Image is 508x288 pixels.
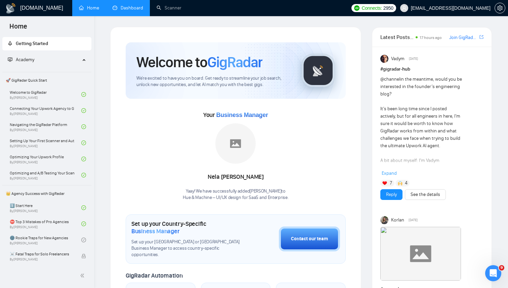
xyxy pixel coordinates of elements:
a: 1️⃣ Start HereBy[PERSON_NAME] [10,200,81,215]
span: Academy [8,57,34,63]
a: ⛔ Top 3 Mistakes of Pro AgenciesBy[PERSON_NAME] [10,216,81,231]
span: check-circle [81,173,86,177]
iframe: Intercom live chat [485,265,501,281]
span: Latest Posts from the GigRadar Community [380,33,414,41]
span: check-circle [81,205,86,210]
span: 9 [499,265,504,271]
img: placeholder.png [215,123,256,164]
a: Navigating the GigRadar PlatformBy[PERSON_NAME] [10,119,81,134]
span: GigRadar Automation [126,272,182,279]
span: Home [4,22,33,36]
span: [DATE] [409,217,418,223]
span: Business Manager [216,112,268,118]
span: double-left [80,272,87,279]
a: Welcome to GigRadarBy[PERSON_NAME] [10,87,81,102]
span: fund-projection-screen [8,57,12,62]
span: Vadym [391,55,405,63]
span: Business Manager [131,228,179,235]
span: user [402,6,407,10]
span: check-circle [81,140,86,145]
span: Connects: [362,4,382,12]
span: 4 [405,180,408,187]
span: check-circle [81,108,86,113]
span: check-circle [81,92,86,97]
a: See the details [411,191,440,198]
button: Contact our team [279,227,340,251]
a: 🌚 Rookie Traps for New AgenciesBy[PERSON_NAME] [10,233,81,247]
span: We're excited to have you on board. Get ready to streamline your job search, unlock new opportuni... [136,75,291,88]
span: ☠️ Fatal Traps for Solo Freelancers [10,251,74,257]
img: Vadym [380,55,388,63]
span: GigRadar [207,53,262,71]
span: lock [81,254,86,258]
a: searchScanner [157,5,181,11]
img: ❤️ [382,181,387,186]
li: Getting Started [2,37,91,50]
span: Set up your [GEOGRAPHIC_DATA] or [GEOGRAPHIC_DATA] Business Manager to access country-specific op... [131,239,245,258]
button: See the details [405,189,446,200]
span: check-circle [81,221,86,226]
img: 🙌 [398,181,403,186]
img: upwork-logo.png [354,5,359,11]
a: Setting Up Your First Scanner and Auto-BidderBy[PERSON_NAME] [10,135,81,150]
span: 2950 [383,4,393,12]
div: Nela [PERSON_NAME] [183,171,288,183]
span: check-circle [81,157,86,161]
span: Getting Started [16,41,48,46]
img: Korlan [380,216,388,224]
div: Yaay! We have successfully added [PERSON_NAME] to [183,188,288,201]
h1: # gigradar-hub [380,66,483,73]
span: check-circle [81,238,86,242]
span: 👑 Agency Success with GigRadar [3,187,91,200]
span: @channel [380,76,400,82]
img: gigradar-logo.png [301,54,335,87]
span: Korlan [391,216,404,224]
p: Hue & Machine – UI/UX design for SaaS and Enterprise . [183,195,288,201]
a: export [479,34,483,40]
h1: Set up your Country-Specific [131,220,245,235]
h1: Welcome to [136,53,262,71]
span: Expand [382,170,397,176]
span: 17 hours ago [420,35,442,40]
span: [DATE] [409,56,418,62]
span: By [PERSON_NAME] [10,257,74,261]
a: Optimizing Your Upwork ProfileBy[PERSON_NAME] [10,152,81,166]
a: homeHome [79,5,99,11]
a: Optimizing and A/B Testing Your Scanner for Better ResultsBy[PERSON_NAME] [10,168,81,182]
a: Connecting Your Upwork Agency to GigRadarBy[PERSON_NAME] [10,103,81,118]
span: rocket [8,41,12,46]
span: 🚀 GigRadar Quick Start [3,74,91,87]
a: Reply [386,191,397,198]
button: setting [495,3,505,13]
span: check-circle [81,124,86,129]
a: Join GigRadar Slack Community [449,34,478,41]
div: Contact our team [291,235,328,243]
span: Academy [16,57,34,63]
img: logo [5,3,16,14]
a: dashboardDashboard [113,5,143,11]
img: F09JWBR8KB8-Coffee%20chat%20round%202.gif [380,227,461,281]
a: setting [495,5,505,11]
span: Your [203,111,268,119]
span: 7 [390,180,392,187]
button: Reply [380,189,403,200]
